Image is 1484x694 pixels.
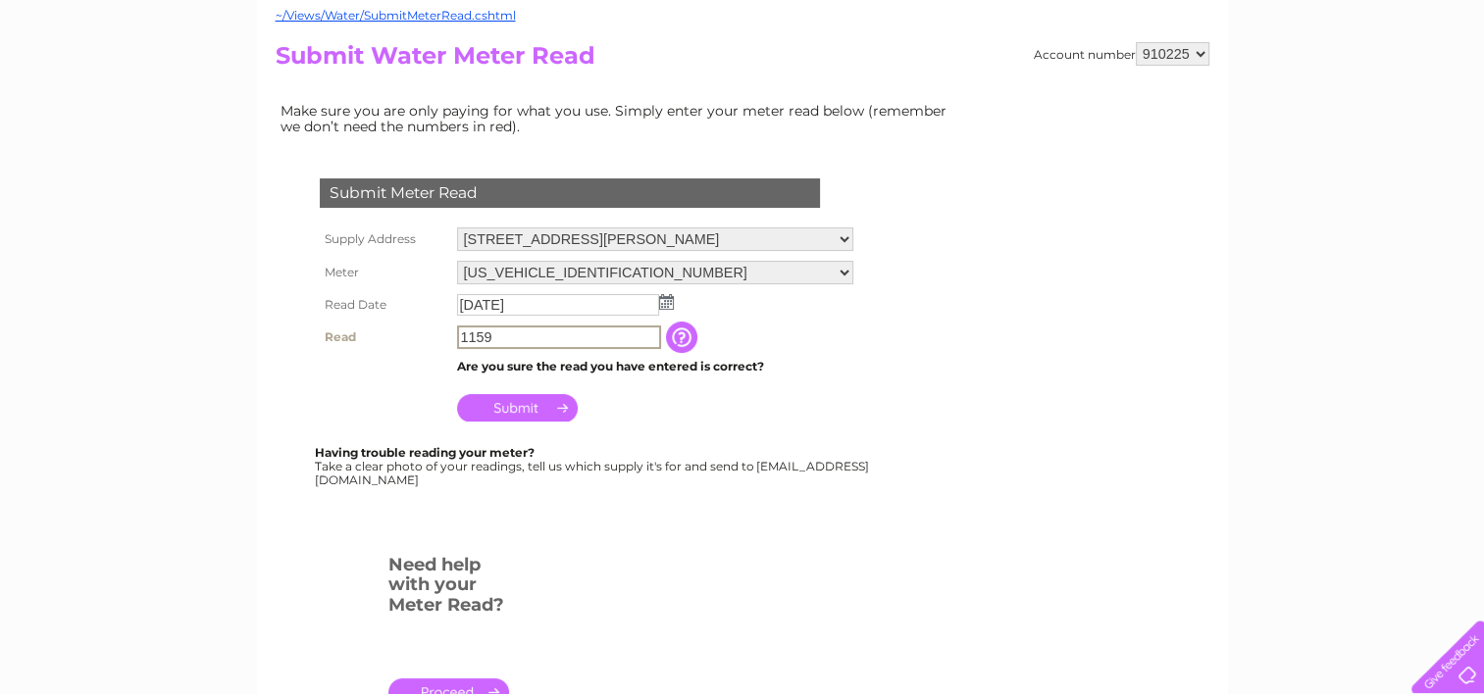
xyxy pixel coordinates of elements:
[315,289,452,321] th: Read Date
[315,223,452,256] th: Supply Address
[276,98,962,139] td: Make sure you are only paying for what you use. Simply enter your meter read below (remember we d...
[452,354,858,379] td: Are you sure the read you have entered is correct?
[1243,83,1302,98] a: Telecoms
[280,11,1206,95] div: Clear Business is a trading name of Verastar Limited (registered in [GEOGRAPHIC_DATA] No. 3667643...
[1034,42,1209,66] div: Account number
[276,42,1209,79] h2: Submit Water Meter Read
[315,446,872,486] div: Take a clear photo of your readings, tell us which supply it's for and send to [EMAIL_ADDRESS][DO...
[1114,10,1250,34] a: 0333 014 3131
[1139,83,1176,98] a: Water
[52,51,152,111] img: logo.png
[457,394,578,421] input: Submit
[388,551,509,625] h3: Need help with your Meter Read?
[315,445,535,460] b: Having trouble reading your meter?
[666,322,701,353] input: Information
[320,178,820,208] div: Submit Meter Read
[315,256,452,289] th: Meter
[1354,83,1402,98] a: Contact
[315,321,452,354] th: Read
[659,294,674,310] img: ...
[276,8,516,23] a: ~/Views/Water/SubmitMeterRead.cshtml
[1188,83,1231,98] a: Energy
[1313,83,1342,98] a: Blog
[1419,83,1465,98] a: Log out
